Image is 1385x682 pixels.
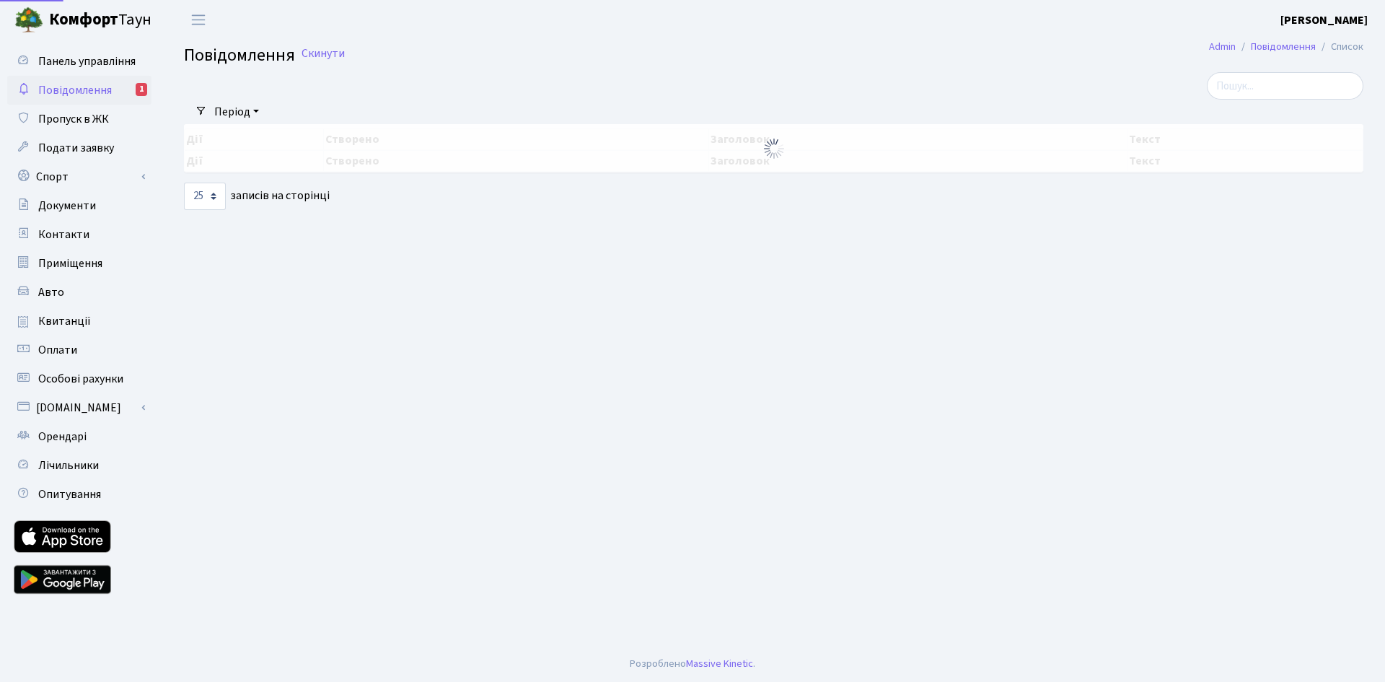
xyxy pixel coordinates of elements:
[38,82,112,98] span: Повідомлення
[7,422,151,451] a: Орендарі
[7,76,151,105] a: Повідомлення1
[7,162,151,191] a: Спорт
[38,371,123,387] span: Особові рахунки
[302,47,345,61] a: Скинути
[184,183,330,210] label: записів на сторінці
[7,307,151,336] a: Квитанції
[184,43,295,68] span: Повідомлення
[7,393,151,422] a: [DOMAIN_NAME]
[38,284,64,300] span: Авто
[7,249,151,278] a: Приміщення
[38,111,109,127] span: Пропуск в ЖК
[38,313,91,329] span: Квитанції
[38,198,96,214] span: Документи
[7,480,151,509] a: Опитування
[7,105,151,134] a: Пропуск в ЖК
[686,656,753,671] a: Massive Kinetic
[38,140,114,156] span: Подати заявку
[180,8,216,32] button: Переключити навігацію
[38,429,87,445] span: Орендарі
[7,134,151,162] a: Подати заявку
[1280,12,1368,29] a: [PERSON_NAME]
[49,8,151,32] span: Таун
[38,458,99,473] span: Лічильники
[7,451,151,480] a: Лічильники
[1316,39,1363,55] li: Список
[1187,32,1385,62] nav: breadcrumb
[38,255,102,271] span: Приміщення
[1207,72,1363,100] input: Пошук...
[7,364,151,393] a: Особові рахунки
[14,6,43,35] img: logo.png
[1251,39,1316,54] a: Повідомлення
[7,220,151,249] a: Контакти
[49,8,118,31] b: Комфорт
[7,191,151,220] a: Документи
[630,656,755,672] div: Розроблено .
[1209,39,1236,54] a: Admin
[38,486,101,502] span: Опитування
[7,278,151,307] a: Авто
[38,342,77,358] span: Оплати
[184,183,226,210] select: записів на сторінці
[38,227,89,242] span: Контакти
[762,137,786,160] img: Обробка...
[208,100,265,124] a: Період
[38,53,136,69] span: Панель управління
[7,336,151,364] a: Оплати
[1280,12,1368,28] b: [PERSON_NAME]
[7,47,151,76] a: Панель управління
[136,83,147,96] div: 1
